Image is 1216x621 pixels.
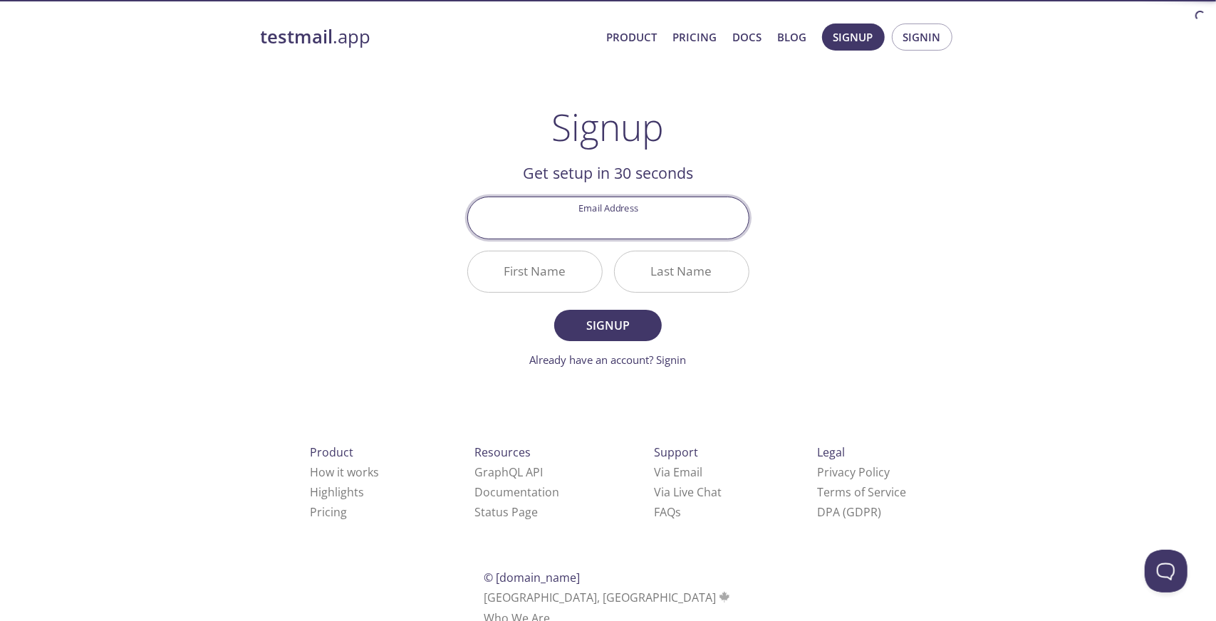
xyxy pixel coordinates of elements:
[484,570,580,585] span: © [DOMAIN_NAME]
[474,504,538,520] a: Status Page
[474,444,531,460] span: Resources
[554,310,661,341] button: Signup
[833,28,873,46] span: Signup
[654,444,698,460] span: Support
[778,28,807,46] a: Blog
[654,484,722,500] a: Via Live Chat
[474,464,543,480] a: GraphQL API
[261,24,333,49] strong: testmail
[903,28,941,46] span: Signin
[654,464,702,480] a: Via Email
[733,28,762,46] a: Docs
[1145,550,1188,593] iframe: Help Scout Beacon - Open
[822,24,885,51] button: Signup
[675,504,681,520] span: s
[654,504,681,520] a: FAQ
[467,161,749,185] h2: Get setup in 30 seconds
[530,353,687,367] a: Already have an account? Signin
[261,25,596,49] a: testmail.app
[310,464,379,480] a: How it works
[817,464,890,480] a: Privacy Policy
[484,590,732,605] span: [GEOGRAPHIC_DATA], [GEOGRAPHIC_DATA]
[673,28,717,46] a: Pricing
[310,504,347,520] a: Pricing
[310,484,364,500] a: Highlights
[310,444,353,460] span: Product
[570,315,645,335] span: Signup
[892,24,952,51] button: Signin
[817,484,906,500] a: Terms of Service
[817,444,845,460] span: Legal
[474,484,559,500] a: Documentation
[552,105,665,148] h1: Signup
[607,28,658,46] a: Product
[817,504,881,520] a: DPA (GDPR)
